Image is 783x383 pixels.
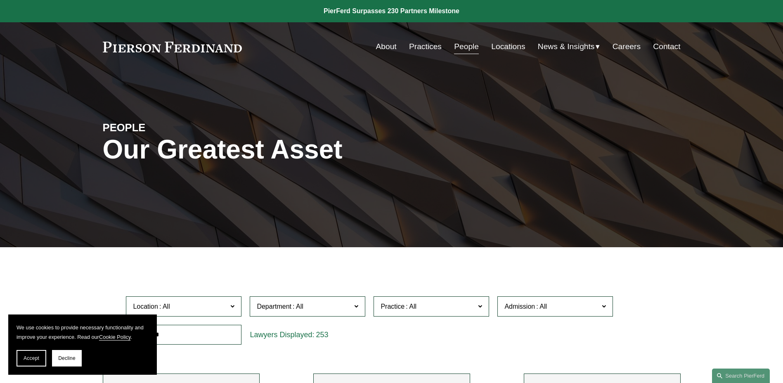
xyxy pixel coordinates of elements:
span: Accept [24,355,39,361]
span: Department [257,303,291,310]
button: Decline [52,350,82,366]
span: Decline [58,355,76,361]
span: Location [133,303,158,310]
a: Careers [613,39,641,54]
a: About [376,39,397,54]
span: Practice [381,303,405,310]
span: 253 [316,331,328,339]
a: Cookie Policy [99,334,131,340]
h4: PEOPLE [103,121,247,134]
section: Cookie banner [8,314,157,375]
p: We use cookies to provide necessary functionality and improve your experience. Read our . [17,323,149,342]
a: Practices [409,39,442,54]
h1: Our Greatest Asset [103,135,488,165]
button: Accept [17,350,46,366]
span: Admission [504,303,535,310]
a: Search this site [712,369,770,383]
a: folder dropdown [538,39,600,54]
span: News & Insights [538,40,595,54]
a: People [454,39,479,54]
a: Contact [653,39,680,54]
a: Locations [491,39,525,54]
